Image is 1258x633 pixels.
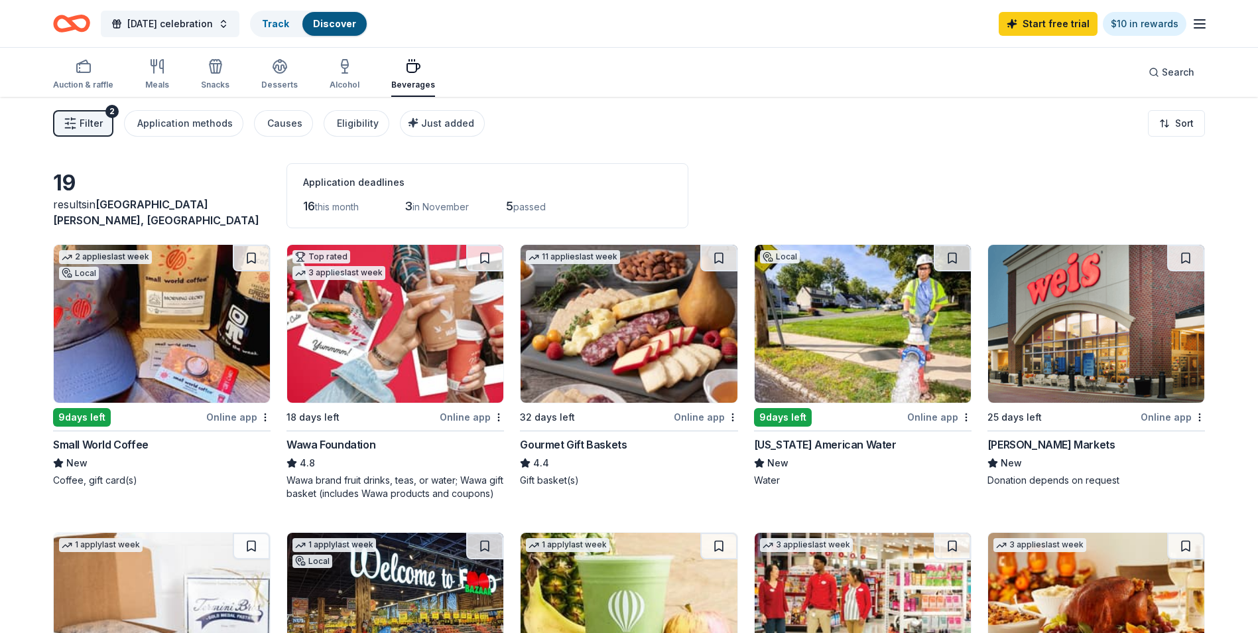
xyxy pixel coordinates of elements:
[993,538,1086,552] div: 3 applies last week
[59,538,143,552] div: 1 apply last week
[674,409,738,425] div: Online app
[53,244,271,487] a: Image for Small World Coffee2 applieslast weekLocal9days leftOnline appSmall World CoffeeNewCoffe...
[520,244,737,487] a: Image for Gourmet Gift Baskets11 applieslast week32 days leftOnline appGourmet Gift Baskets4.4Gif...
[506,199,513,213] span: 5
[53,170,271,196] div: 19
[53,110,113,137] button: Filter2
[533,455,549,471] span: 4.4
[53,80,113,90] div: Auction & raffle
[755,245,971,403] img: Image for New Jersey American Water
[988,245,1204,403] img: Image for Weis Markets
[330,80,359,90] div: Alcohol
[391,80,435,90] div: Beverages
[400,110,485,137] button: Just added
[137,115,233,131] div: Application methods
[286,437,375,453] div: Wawa Foundation
[53,198,259,227] span: [GEOGRAPHIC_DATA][PERSON_NAME], [GEOGRAPHIC_DATA]
[526,538,609,552] div: 1 apply last week
[127,16,213,32] span: [DATE] celebration
[987,409,1042,425] div: 25 days left
[59,250,152,264] div: 2 applies last week
[254,110,313,137] button: Causes
[145,80,169,90] div: Meals
[315,201,359,212] span: this month
[292,266,385,280] div: 3 applies last week
[53,53,113,97] button: Auction & raffle
[105,105,119,118] div: 2
[405,199,412,213] span: 3
[760,250,800,263] div: Local
[1162,64,1194,80] span: Search
[754,437,897,453] div: [US_STATE] American Water
[80,115,103,131] span: Filter
[53,198,259,227] span: in
[330,53,359,97] button: Alcohol
[53,474,271,487] div: Coffee, gift card(s)
[292,250,350,263] div: Top rated
[999,12,1098,36] a: Start free trial
[1148,110,1205,137] button: Sort
[754,244,972,487] a: Image for New Jersey American Water Local9days leftOnline app[US_STATE] American WaterNewWater
[303,199,315,213] span: 16
[520,474,737,487] div: Gift basket(s)
[760,538,853,552] div: 3 applies last week
[303,175,672,190] div: Application deadlines
[521,245,737,403] img: Image for Gourmet Gift Baskets
[53,408,111,427] div: 9 days left
[267,115,302,131] div: Causes
[101,11,239,37] button: [DATE] celebration
[513,201,546,212] span: passed
[145,53,169,97] button: Meals
[1103,12,1186,36] a: $10 in rewards
[324,110,389,137] button: Eligibility
[987,474,1205,487] div: Donation depends on request
[124,110,243,137] button: Application methods
[261,80,298,90] div: Desserts
[440,409,504,425] div: Online app
[201,80,229,90] div: Snacks
[987,244,1205,487] a: Image for Weis Markets25 days leftOnline app[PERSON_NAME] MarketsNewDonation depends on request
[520,437,627,453] div: Gourmet Gift Baskets
[250,11,368,37] button: TrackDiscover
[286,474,504,500] div: Wawa brand fruit drinks, teas, or water; Wawa gift basket (includes Wawa products and coupons)
[412,201,469,212] span: in November
[292,555,332,568] div: Local
[1001,455,1022,471] span: New
[337,115,379,131] div: Eligibility
[53,196,271,228] div: results
[520,409,575,425] div: 32 days left
[767,455,788,471] span: New
[287,245,503,403] img: Image for Wawa Foundation
[286,409,340,425] div: 18 days left
[754,408,812,427] div: 9 days left
[206,409,271,425] div: Online app
[421,117,474,129] span: Just added
[300,455,315,471] span: 4.8
[286,244,504,500] a: Image for Wawa FoundationTop rated3 applieslast week18 days leftOnline appWawa Foundation4.8Wawa ...
[1175,115,1194,131] span: Sort
[754,474,972,487] div: Water
[59,267,99,280] div: Local
[262,18,289,29] a: Track
[261,53,298,97] button: Desserts
[907,409,972,425] div: Online app
[313,18,356,29] a: Discover
[201,53,229,97] button: Snacks
[1138,59,1205,86] button: Search
[987,437,1115,453] div: [PERSON_NAME] Markets
[66,455,88,471] span: New
[53,437,149,453] div: Small World Coffee
[54,245,270,403] img: Image for Small World Coffee
[526,250,620,264] div: 11 applies last week
[53,8,90,39] a: Home
[391,53,435,97] button: Beverages
[292,538,376,552] div: 1 apply last week
[1141,409,1205,425] div: Online app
